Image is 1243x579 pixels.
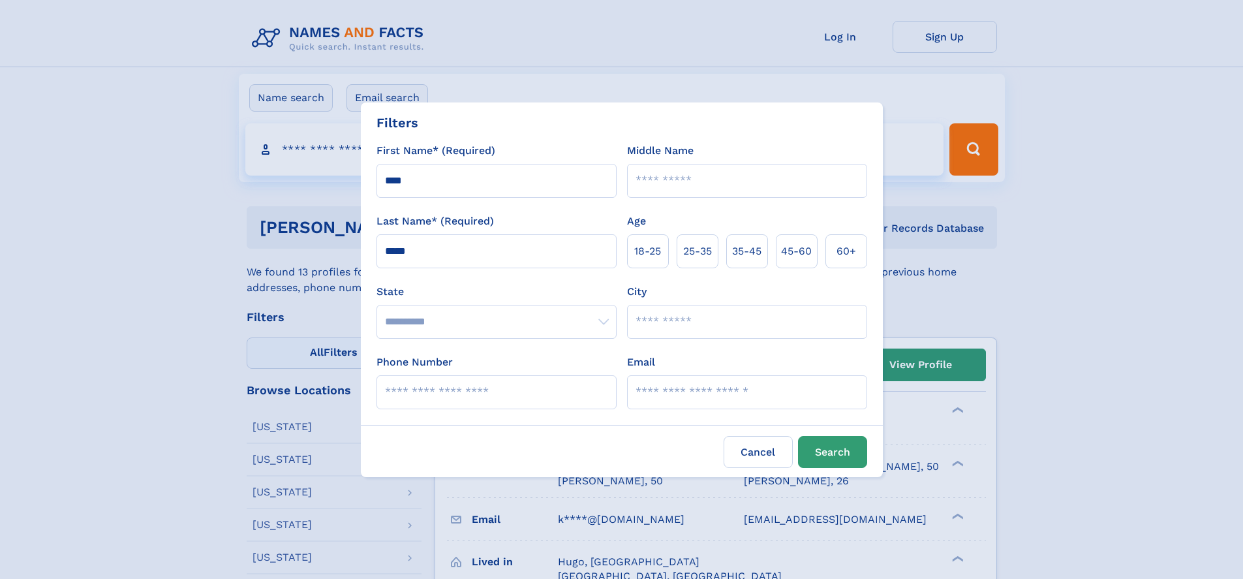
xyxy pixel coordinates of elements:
[376,213,494,229] label: Last Name* (Required)
[781,243,812,259] span: 45‑60
[376,284,617,300] label: State
[376,143,495,159] label: First Name* (Required)
[732,243,761,259] span: 35‑45
[627,213,646,229] label: Age
[634,243,661,259] span: 18‑25
[627,284,647,300] label: City
[376,354,453,370] label: Phone Number
[683,243,712,259] span: 25‑35
[376,113,418,133] div: Filters
[836,243,856,259] span: 60+
[724,436,793,468] label: Cancel
[798,436,867,468] button: Search
[627,354,655,370] label: Email
[627,143,694,159] label: Middle Name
